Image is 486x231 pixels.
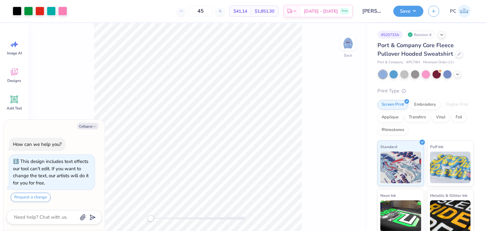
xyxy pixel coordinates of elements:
[7,78,21,83] span: Designs
[377,31,403,39] div: # 520733A
[452,113,466,122] div: Foil
[7,51,22,56] span: Image AI
[450,8,456,15] span: PC
[447,5,473,17] a: PC
[377,87,473,95] div: Print Type
[304,8,338,15] span: [DATE] - [DATE]
[432,113,450,122] div: Vinyl
[7,106,22,111] span: Add Text
[430,192,467,199] span: Metallic & Glitter Ink
[423,60,455,65] span: Minimum Order: 12 +
[393,6,423,17] button: Save
[234,8,247,15] span: $41.14
[406,60,420,65] span: # PC78H
[188,5,213,17] input: – –
[358,5,389,17] input: Untitled Design
[11,193,51,202] button: Request a change
[344,53,352,58] div: Back
[380,143,397,150] span: Standard
[430,143,443,150] span: Puff Ink
[147,215,154,222] div: Accessibility label
[410,100,440,109] div: Embroidery
[342,37,354,49] img: Back
[377,100,408,109] div: Screen Print
[377,125,408,135] div: Rhinestones
[380,192,396,199] span: Neon Ink
[255,8,274,15] span: $1,851.30
[458,5,470,17] img: Pema Choden Lama
[13,158,89,186] div: This design includes text effects our tool can't edit. If you want to change the text, our artist...
[377,60,403,65] span: Port & Company
[13,141,62,147] div: How can we help you?
[377,41,454,58] span: Port & Company Core Fleece Pullover Hooded Sweatshirt
[77,123,98,129] button: Collapse
[377,113,403,122] div: Applique
[405,113,430,122] div: Transfers
[380,152,421,183] img: Standard
[430,152,471,183] img: Puff Ink
[342,9,348,13] span: Free
[442,100,473,109] div: Digital Print
[406,31,435,39] div: Revision 6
